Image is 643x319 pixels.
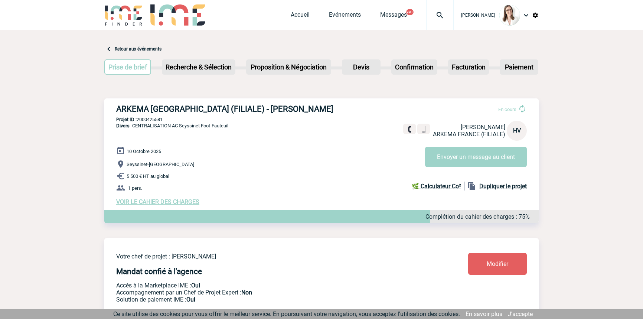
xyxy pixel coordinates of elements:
[104,4,143,26] img: IME-Finder
[247,60,330,74] p: Proposition & Négociation
[116,104,339,114] h3: ARKEMA [GEOGRAPHIC_DATA] (FILIALE) - [PERSON_NAME]
[425,147,527,167] button: Envoyer un message au client
[380,11,407,22] a: Messages
[392,60,437,74] p: Confirmation
[291,11,310,22] a: Accueil
[433,131,505,138] span: ARKEMA FRANCE (FILIALE)
[449,60,489,74] p: Facturation
[329,11,361,22] a: Evénements
[163,60,235,74] p: Recherche & Sélection
[116,123,130,128] span: Divers
[479,183,527,190] b: Dupliquer le projet
[105,60,150,74] p: Prise de brief
[513,127,521,134] span: HV
[241,289,252,296] b: Non
[127,173,169,179] span: 5 500 € HT au global
[406,9,414,15] button: 99+
[412,183,461,190] b: 🌿 Calculateur Co²
[500,60,538,74] p: Paiement
[487,260,508,267] span: Modifier
[116,267,202,276] h4: Mandat confié à l'agence
[116,123,228,128] span: - CENTRALISATION AC Seyssinet Foot-Fauteuil
[116,117,137,122] b: Projet ID :
[186,296,195,303] b: Oui
[116,296,424,303] p: Conformité aux process achat client, Prise en charge de la facturation, Mutualisation de plusieur...
[116,253,424,260] p: Votre chef de projet : [PERSON_NAME]
[116,198,199,205] a: VOIR LE CAHIER DES CHARGES
[343,60,380,74] p: Devis
[116,289,424,296] p: Prestation payante
[461,13,495,18] span: [PERSON_NAME]
[499,5,520,26] img: 122719-0.jpg
[113,310,460,318] span: Ce site utilise des cookies pour vous offrir le meilleur service. En poursuivant votre navigation...
[191,282,200,289] b: Oui
[127,149,161,154] span: 10 Octobre 2025
[467,182,476,191] img: file_copy-black-24dp.png
[104,117,539,122] p: 2000425581
[420,126,427,133] img: portable.png
[128,185,142,191] span: 1 pers.
[466,310,502,318] a: En savoir plus
[498,107,516,112] span: En cours
[508,310,533,318] a: J'accepte
[116,282,424,289] p: Accès à la Marketplace IME :
[412,182,464,191] a: 🌿 Calculateur Co²
[115,46,161,52] a: Retour aux événements
[127,162,194,167] span: Seyssinet-[GEOGRAPHIC_DATA]
[406,126,413,133] img: fixe.png
[461,124,505,131] span: [PERSON_NAME]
